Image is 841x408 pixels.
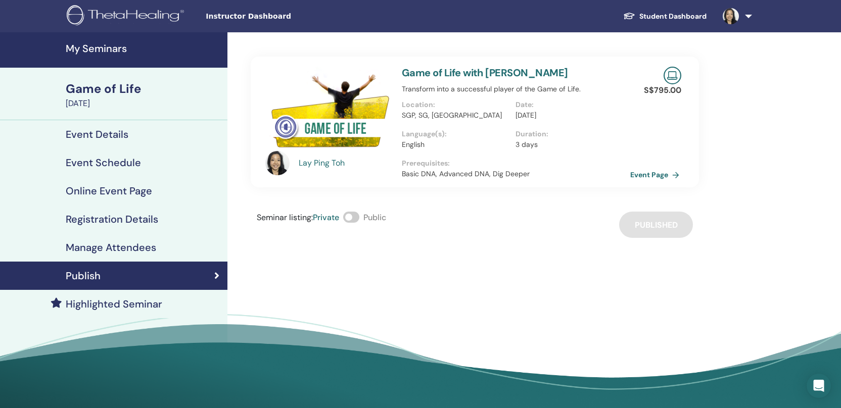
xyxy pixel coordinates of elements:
[402,99,509,110] p: Location :
[66,298,162,310] h4: Highlighted Seminar
[66,213,158,225] h4: Registration Details
[723,8,739,24] img: default.jpg
[516,99,623,110] p: Date :
[630,167,683,182] a: Event Page
[402,169,629,179] p: Basic DNA, Advanced DNA, Dig Deeper
[66,97,221,110] div: [DATE]
[66,128,128,140] h4: Event Details
[615,7,715,26] a: Student Dashboard
[66,42,221,55] h4: My Seminars
[664,67,681,84] img: Live Online Seminar
[516,110,623,121] p: [DATE]
[299,157,392,169] a: Lay Ping Toh
[66,241,156,253] h4: Manage Attendees
[402,66,568,79] a: Game of Life with [PERSON_NAME]
[66,270,101,282] h4: Publish
[623,12,635,20] img: graduation-cap-white.svg
[60,80,227,110] a: Game of Life[DATE]
[66,185,152,197] h4: Online Event Page
[516,129,623,139] p: Duration :
[402,158,629,169] p: Prerequisites :
[402,129,509,139] p: Language(s) :
[644,84,681,96] p: S$ 795.00
[313,212,339,223] span: Private
[402,110,509,121] p: SGP, SG, [GEOGRAPHIC_DATA]
[206,11,357,22] span: Instructor Dashboard
[265,151,290,175] img: default.jpg
[257,212,313,223] span: Seminar listing :
[66,80,221,97] div: Game of Life
[516,139,623,150] p: 3 days
[402,139,509,150] p: English
[66,157,141,169] h4: Event Schedule
[402,84,629,94] p: Transform into a successful player of the Game of Life.
[363,212,386,223] span: Public
[265,67,390,154] img: Game of Life
[807,374,831,398] div: Open Intercom Messenger
[67,5,188,28] img: logo.png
